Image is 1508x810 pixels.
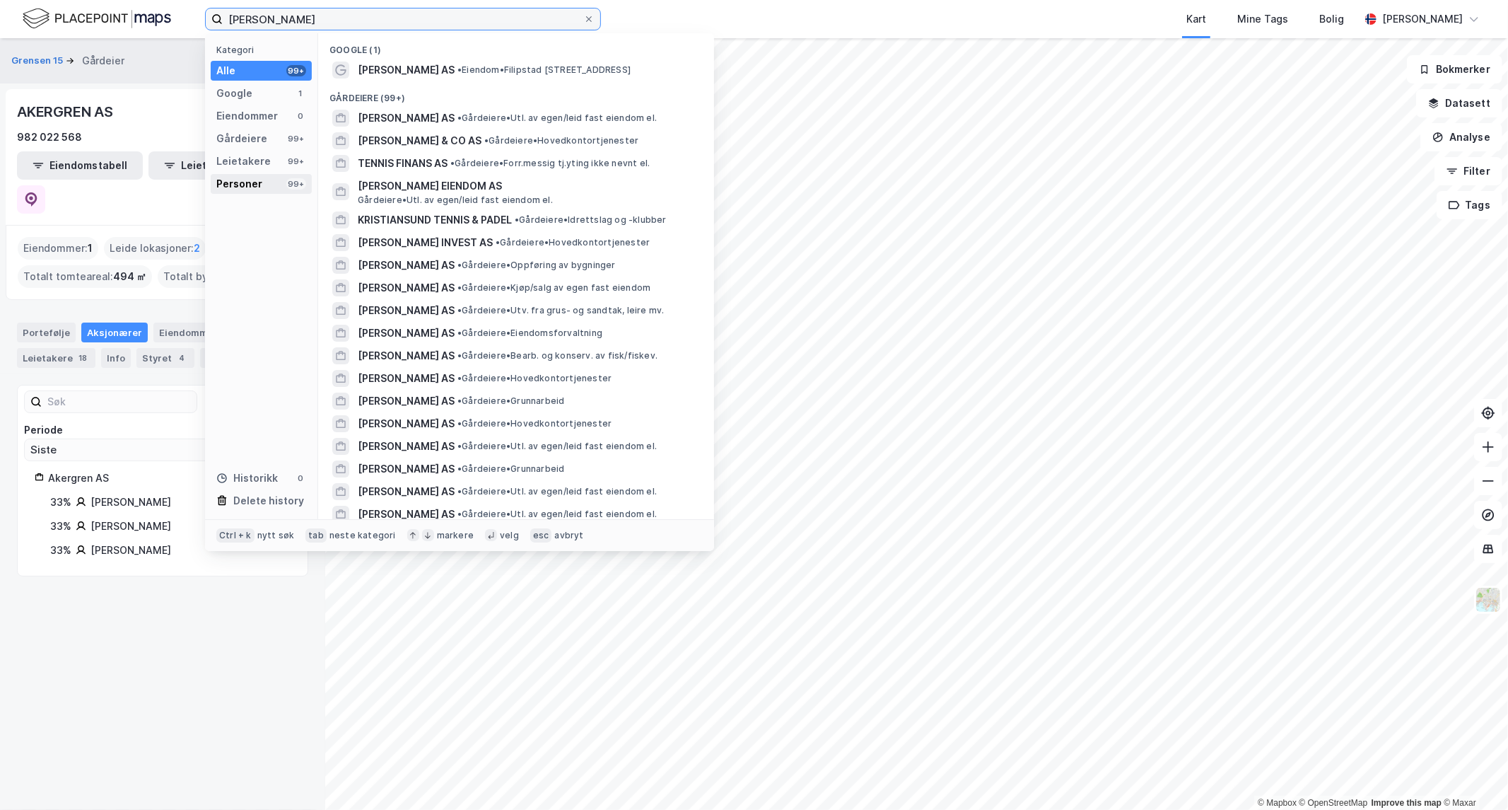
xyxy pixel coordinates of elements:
[216,45,312,55] div: Kategori
[136,348,194,368] div: Styret
[457,112,657,124] span: Gårdeiere • Utl. av egen/leid fast eiendom el.
[484,135,489,146] span: •
[42,391,197,412] input: Søk
[216,130,267,147] div: Gårdeiere
[457,373,612,384] span: Gårdeiere • Hovedkontortjenester
[530,528,552,543] div: esc
[358,212,512,228] span: KRISTIANSUND TENNIS & PADEL
[1299,798,1368,808] a: OpenStreetMap
[358,257,455,274] span: [PERSON_NAME] AS
[82,52,124,69] div: Gårdeier
[457,350,462,361] span: •
[358,506,455,523] span: [PERSON_NAME] AS
[358,62,455,79] span: [PERSON_NAME] AS
[1475,586,1502,613] img: Z
[17,348,95,368] div: Leietakere
[25,439,300,461] input: ClearOpen
[295,110,306,122] div: 0
[515,214,667,226] span: Gårdeiere • Idrettslag og -klubber
[457,305,664,316] span: Gårdeiere • Utv. fra grus- og sandtak, leire mv.
[286,65,306,76] div: 99+
[358,234,493,251] span: [PERSON_NAME] INVEST AS
[457,441,462,451] span: •
[457,350,657,361] span: Gårdeiere • Bearb. og konserv. av fisk/fiskev.
[329,530,396,541] div: neste kategori
[318,81,714,107] div: Gårdeiere (99+)
[90,494,171,511] div: [PERSON_NAME]
[358,483,455,500] span: [PERSON_NAME] AS
[457,509,657,520] span: Gårdeiere • Utl. av egen/leid fast eiendom el.
[1437,742,1508,810] div: Kontrollprogram for chat
[17,129,82,146] div: 982 022 568
[457,463,564,475] span: Gårdeiere • Grunnarbeid
[101,348,131,368] div: Info
[76,351,90,365] div: 18
[358,302,455,319] span: [PERSON_NAME] AS
[358,370,455,387] span: [PERSON_NAME] AS
[457,486,657,497] span: Gårdeiere • Utl. av egen/leid fast eiendom el.
[216,528,255,543] div: Ctrl + k
[457,282,462,293] span: •
[358,279,455,296] span: [PERSON_NAME] AS
[286,156,306,167] div: 99+
[358,393,455,410] span: [PERSON_NAME] AS
[223,8,583,30] input: Søk på adresse, matrikkel, gårdeiere, leietakere eller personer
[457,509,462,519] span: •
[23,6,171,31] img: logo.f888ab2527a4732fd821a326f86c7f29.svg
[90,518,171,535] div: [PERSON_NAME]
[358,155,448,172] span: TENNIS FINANS AS
[515,214,519,225] span: •
[158,265,295,288] div: Totalt byggareal :
[175,351,189,365] div: 4
[554,530,583,541] div: avbryt
[216,85,252,102] div: Google
[358,195,553,206] span: Gårdeiere • Utl. av egen/leid fast eiendom el.
[1420,123,1502,151] button: Analyse
[233,492,304,509] div: Delete history
[457,260,616,271] span: Gårdeiere • Oppføring av bygninger
[1437,742,1508,810] iframe: Chat Widget
[457,395,564,407] span: Gårdeiere • Grunnarbeid
[200,348,297,368] div: Transaksjoner
[24,422,301,439] div: Periode
[17,151,143,180] button: Eiendomstabell
[88,240,93,257] span: 1
[216,108,278,125] div: Eiendommer
[450,158,650,169] span: Gårdeiere • Forr.messig tj.yting ikke nevnt el.
[457,395,462,406] span: •
[457,282,650,294] span: Gårdeiere • Kjøp/salg av egen fast eiendom
[457,463,462,474] span: •
[18,265,152,288] div: Totalt tomteareal :
[295,88,306,99] div: 1
[216,153,271,170] div: Leietakere
[457,260,462,270] span: •
[286,178,306,190] div: 99+
[216,175,262,192] div: Personer
[358,132,481,149] span: [PERSON_NAME] & CO AS
[295,473,306,484] div: 0
[457,441,657,452] span: Gårdeiere • Utl. av egen/leid fast eiendom el.
[50,542,71,559] div: 33%
[1434,157,1502,185] button: Filter
[450,158,455,168] span: •
[457,373,462,383] span: •
[17,323,76,342] div: Portefølje
[457,64,631,76] span: Eiendom • Filipstad [STREET_ADDRESS]
[496,237,650,248] span: Gårdeiere • Hovedkontortjenester
[496,237,500,248] span: •
[358,347,455,364] span: [PERSON_NAME] AS
[457,112,462,123] span: •
[1319,11,1344,28] div: Bolig
[358,461,455,478] span: [PERSON_NAME] AS
[318,33,714,59] div: Google (1)
[305,528,327,543] div: tab
[1186,11,1206,28] div: Kart
[457,305,462,316] span: •
[1237,11,1288,28] div: Mine Tags
[1437,191,1502,219] button: Tags
[194,240,200,257] span: 2
[286,133,306,144] div: 99+
[48,470,291,487] div: Akergren AS
[457,418,462,429] span: •
[18,237,98,260] div: Eiendommer :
